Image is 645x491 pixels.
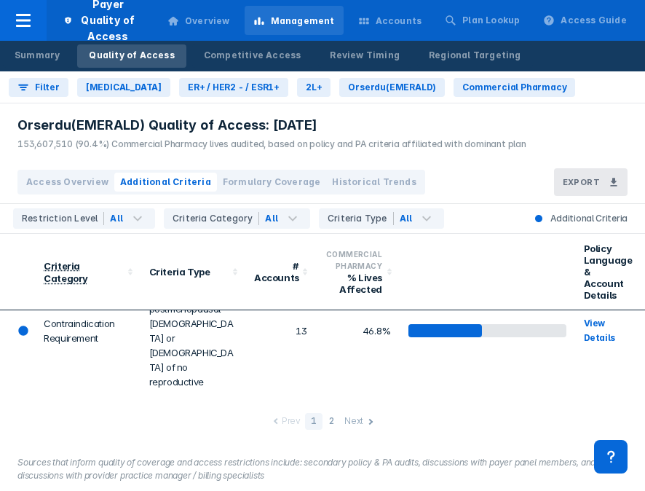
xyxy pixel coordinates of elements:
[417,44,533,68] a: Regional Targeting
[245,6,344,35] a: Management
[26,176,108,189] span: Access Overview
[297,78,331,97] button: 2L+
[584,243,628,301] div: Policy Language & Account Details
[17,138,526,151] div: 153,607,510 (90.4%) Commercial Pharmacy lives audited, based on policy and PA criteria affiliated...
[322,413,340,430] div: 2
[282,415,301,430] div: Prev
[192,44,313,68] a: Competitive Access
[330,49,400,62] div: Review Timing
[349,6,431,35] a: Accounts
[173,212,259,225] div: Criteria Category
[204,49,301,62] div: Competitive Access
[332,176,416,189] span: Historical Trends
[223,176,321,189] span: Formulary Coverage
[141,249,245,413] td: Patient is [DEMOGRAPHIC_DATA], postmenopausal [DEMOGRAPHIC_DATA] or [DEMOGRAPHIC_DATA] of no repr...
[17,456,628,482] figcaption: Sources that inform quality of coverage and access restrictions include: secondary policy & PA au...
[524,213,636,224] div: Additional Criteria
[584,316,619,345] div: View Details
[554,168,628,196] button: Export
[35,81,60,94] span: Filter
[305,413,322,430] div: 1
[9,78,68,97] button: Filter
[89,49,174,62] div: Quality of Access
[245,249,315,413] td: 13
[77,44,186,68] a: Quality of Access
[324,248,382,272] div: Commercial Pharmacy
[348,81,436,94] span: Orserdu(EMERALD)
[306,81,322,94] span: 2L+
[17,117,317,134] span: Orserdu(EMERALD) Quality of Access: [DATE]
[454,78,575,97] button: Commercial Pharmacy
[120,176,211,189] span: Additional Criteria
[326,173,422,192] button: Historical Trends
[149,266,228,278] div: Criteria Type
[179,78,288,97] button: ER+ / HER2 - / ESR1+
[328,212,394,225] div: Criteria Type
[265,212,278,225] div: All
[3,44,71,68] a: Summary
[254,260,298,283] div: # Accounts
[271,15,335,28] div: Management
[462,81,566,94] span: Commercial Pharmacy
[339,78,445,97] button: Orserdu(EMERALD)
[462,14,520,27] div: Plan Lookup
[429,49,521,62] div: Regional Targeting
[110,212,123,225] div: All
[217,173,327,192] button: Formulary Coverage
[344,415,363,430] div: Next
[318,44,411,68] a: Review Timing
[22,212,104,225] div: Restriction Level
[15,49,60,62] div: Summary
[77,78,170,97] button: [MEDICAL_DATA]
[114,173,217,192] button: Additional Criteria
[324,272,382,295] div: % Lives Affected
[376,15,422,28] div: Accounts
[315,249,400,413] td: 46.8%
[86,81,162,94] span: [MEDICAL_DATA]
[400,212,413,225] div: All
[561,14,626,27] div: Access Guide
[188,81,280,94] span: ER+ / HER2 - / ESR1+
[159,6,239,35] a: Overview
[44,260,88,284] div: Criteria Category
[35,249,140,413] td: Contraindication Requirement
[20,173,114,192] button: Access Overview
[563,177,600,187] h3: Export
[185,15,230,28] div: Overview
